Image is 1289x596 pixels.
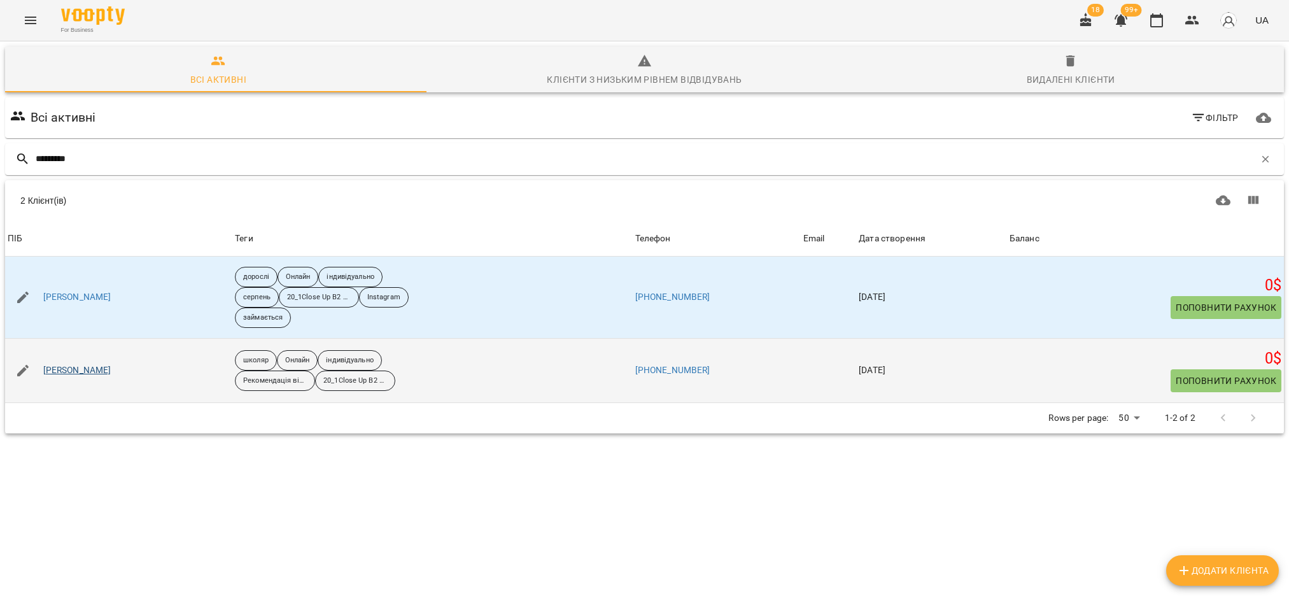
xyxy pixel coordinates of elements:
div: Теги [235,231,630,246]
span: Email [803,231,854,246]
div: Дата створення [859,231,926,246]
div: Sort [1010,231,1039,246]
a: [PHONE_NUMBER] [635,292,710,302]
div: індивідуально [318,267,382,287]
a: [PERSON_NAME] [43,364,111,377]
span: Поповнити рахунок [1176,373,1276,388]
div: серпень [235,287,279,308]
button: Завантажити CSV [1208,185,1239,216]
p: займається [243,313,283,323]
span: 18 [1087,4,1104,17]
p: Онлайн [285,355,310,366]
div: 50 [1113,409,1144,427]
p: індивідуально [327,272,374,283]
div: ПІБ [8,231,22,246]
div: Баланс [1010,231,1039,246]
button: Фільтр [1186,106,1244,129]
span: Поповнити рахунок [1176,300,1276,315]
div: школяр [235,350,277,371]
div: Instagram [359,287,409,308]
span: ПІБ [8,231,230,246]
p: дорослі [243,272,269,283]
h5: 0 $ [1010,276,1281,295]
p: школяр [243,355,269,366]
div: Table Toolbar [5,180,1284,221]
img: avatar_s.png [1220,11,1237,29]
img: Voopty Logo [61,6,125,25]
span: 99+ [1121,4,1142,17]
button: Menu [15,5,46,36]
div: Телефон [635,231,671,246]
span: Телефон [635,231,798,246]
div: Sort [635,231,671,246]
div: Видалені клієнти [1027,72,1115,87]
a: [PERSON_NAME] [43,291,111,304]
div: Всі активні [190,72,246,87]
div: 20_1Close Up B2 PrSPrCont [315,371,395,391]
p: 1-2 of 2 [1165,412,1195,425]
span: Баланс [1010,231,1281,246]
div: Email [803,231,825,246]
div: 2 Клієнт(ів) [20,194,637,207]
p: Онлайн [286,272,311,283]
span: Фільтр [1191,110,1239,125]
span: Дата створення [859,231,1004,246]
div: 20_1Close Up B2 PrSPrCont [279,287,359,308]
div: Онлайн [277,350,318,371]
td: [DATE] [856,339,1007,403]
p: серпень [243,292,271,303]
button: UA [1250,8,1274,32]
div: Sort [859,231,926,246]
a: [PHONE_NUMBER] [635,365,710,375]
div: займається [235,308,291,328]
div: Онлайн [278,267,319,287]
h5: 0 $ [1010,349,1281,369]
span: For Business [61,26,125,34]
button: Поповнити рахунок [1171,296,1281,319]
div: Sort [803,231,825,246]
h6: Всі активні [31,108,96,127]
p: Рекомендація від друзів знайомих тощо [243,376,307,387]
p: Rows per page: [1048,412,1108,425]
div: Рекомендація від друзів знайомих тощо [235,371,315,391]
div: Клієнти з низьким рівнем відвідувань [547,72,742,87]
div: Sort [8,231,22,246]
button: Поповнити рахунок [1171,369,1281,392]
p: Instagram [367,292,400,303]
span: UA [1255,13,1269,27]
button: Показати колонки [1238,185,1269,216]
p: 20_1Close Up B2 PrSPrCont [323,376,387,387]
td: [DATE] [856,257,1007,339]
div: дорослі [235,267,278,287]
div: індивідуально [318,350,381,371]
p: 20_1Close Up B2 PrSPrCont [287,292,351,303]
p: індивідуально [326,355,373,366]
